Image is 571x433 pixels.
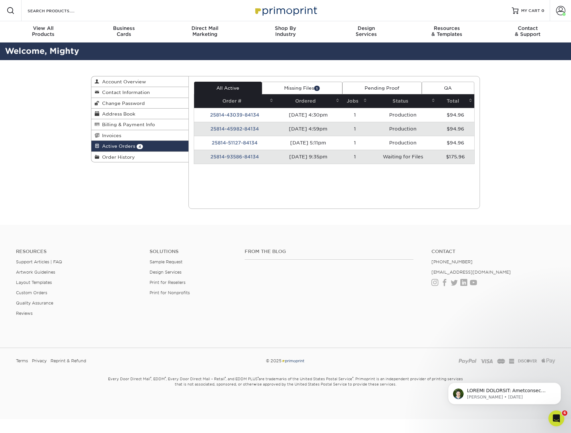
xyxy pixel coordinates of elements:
[99,101,145,106] span: Change Password
[341,150,369,164] td: 1
[326,25,406,31] span: Design
[16,270,55,275] a: Artwork Guidelines
[194,82,262,94] a: All Active
[437,94,474,108] th: Total
[245,25,326,37] div: Industry
[342,82,422,94] a: Pending Proof
[326,25,406,37] div: Services
[16,249,140,254] h4: Resources
[341,136,369,150] td: 1
[314,86,320,91] span: 1
[16,280,52,285] a: Layout Templates
[225,376,226,380] sup: ®
[91,76,188,87] a: Account Overview
[84,25,165,31] span: Business
[91,109,188,119] a: Address Book
[341,108,369,122] td: 1
[194,94,275,108] th: Order #
[562,410,567,416] span: 6
[99,90,150,95] span: Contact Information
[150,270,181,275] a: Design Services
[431,249,555,254] a: Contact
[165,25,245,31] span: Direct Mail
[91,119,188,130] a: Billing & Payment Info
[194,150,275,164] td: 25814-93586-84134
[194,356,377,366] div: © 2025
[150,290,190,295] a: Print for Nonprofits
[245,21,326,43] a: Shop ByIndustry
[275,122,341,136] td: [DATE] 4:59pm
[194,136,275,150] td: 25814-51127-84134
[437,108,474,122] td: $94.96
[487,25,568,37] div: & Support
[84,21,165,43] a: BusinessCards
[165,25,245,37] div: Marketing
[99,133,121,138] span: Invoices
[275,94,341,108] th: Ordered
[487,25,568,31] span: Contact
[369,94,437,108] th: Status
[275,150,341,164] td: [DATE] 9:35pm
[91,374,480,403] small: Every Door Direct Mail , EDDM , Every Door Direct Mail – Retail , and EDDM PLUS are trademarks of...
[99,79,146,84] span: Account Overview
[16,301,53,305] a: Quality Assurance
[27,7,92,15] input: SEARCH PRODUCTS.....
[275,136,341,150] td: [DATE] 5:11pm
[487,21,568,43] a: Contact& Support
[431,259,473,264] a: [PHONE_NUMBER]
[252,3,319,18] img: Primoprint
[521,8,540,14] span: MY CART
[91,141,188,151] a: Active Orders 4
[99,111,135,117] span: Address Book
[437,150,474,164] td: $175.96
[326,21,406,43] a: DesignServices
[99,143,135,149] span: Active Orders
[84,25,165,37] div: Cards
[16,290,47,295] a: Custom Orders
[194,108,275,122] td: 25814-43039-84134
[3,25,84,31] span: View All
[165,21,245,43] a: Direct MailMarketing
[548,410,564,426] iframe: Intercom live chat
[245,25,326,31] span: Shop By
[150,280,185,285] a: Print for Resellers
[262,82,342,94] a: Missing Files1
[150,376,151,380] sup: ®
[137,144,143,149] span: 4
[194,122,275,136] td: 25814-45982-84134
[438,369,571,415] iframe: Intercom notifications message
[16,259,62,264] a: Support Articles | FAQ
[541,8,544,13] span: 0
[165,376,166,380] sup: ®
[91,87,188,98] a: Contact Information
[150,259,182,264] a: Sample Request
[437,136,474,150] td: $94.96
[369,108,437,122] td: Production
[16,356,28,366] a: Terms
[369,122,437,136] td: Production
[406,25,487,37] div: & Templates
[352,376,353,380] sup: ®
[341,122,369,136] td: 1
[91,98,188,109] a: Change Password
[3,25,84,37] div: Products
[150,249,235,254] h4: Solutions
[431,270,511,275] a: [EMAIL_ADDRESS][DOMAIN_NAME]
[369,136,437,150] td: Production
[369,150,437,164] td: Waiting for Files
[99,122,155,127] span: Billing & Payment Info
[91,130,188,141] a: Invoices
[282,358,305,363] img: Primoprint
[422,82,474,94] a: QA
[437,122,474,136] td: $94.96
[406,21,487,43] a: Resources& Templates
[16,311,33,316] a: Reviews
[32,356,47,366] a: Privacy
[51,356,86,366] a: Reprint & Refund
[245,249,413,254] h4: From the Blog
[341,94,369,108] th: Jobs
